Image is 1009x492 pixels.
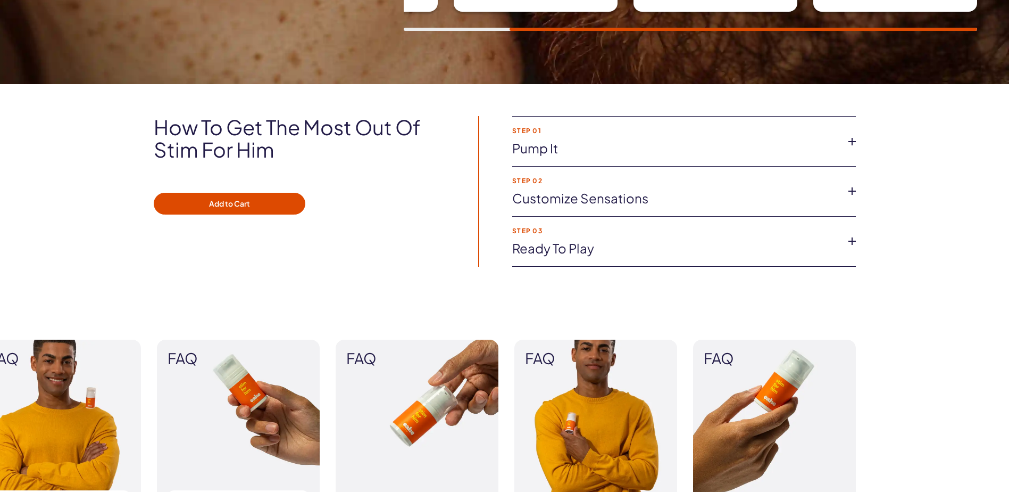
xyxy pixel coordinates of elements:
[346,350,488,367] span: FAQ
[704,350,845,367] span: FAQ
[154,193,305,215] button: Add to Cart
[512,190,839,208] a: Customize Sensations
[512,127,839,134] strong: Step 01
[512,240,839,258] a: Ready to Play
[154,116,448,161] h2: How to get the most out of Stim for Him
[512,227,839,234] strong: Step 03
[512,140,839,158] a: Pump It
[512,177,839,184] strong: Step 02
[168,350,309,367] span: FAQ
[525,350,666,367] span: FAQ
